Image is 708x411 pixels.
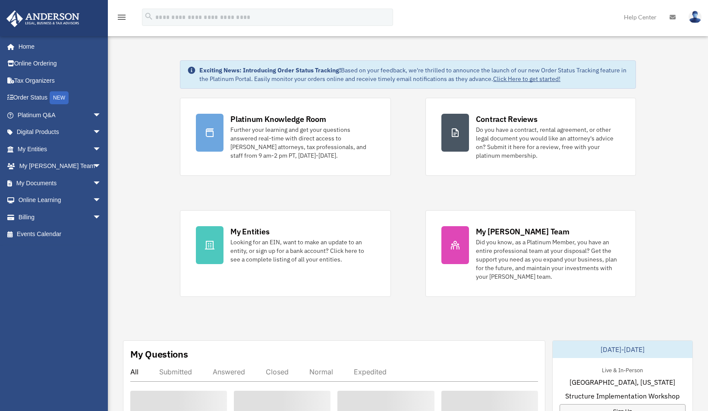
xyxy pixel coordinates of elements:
[116,12,127,22] i: menu
[93,158,110,175] span: arrow_drop_down
[93,124,110,141] span: arrow_drop_down
[6,72,114,89] a: Tax Organizers
[230,226,269,237] div: My Entities
[130,367,138,376] div: All
[6,106,114,124] a: Platinum Q&Aarrow_drop_down
[6,55,114,72] a: Online Ordering
[425,98,636,176] a: Contract Reviews Do you have a contract, rental agreement, or other legal document you would like...
[144,12,154,21] i: search
[476,226,570,237] div: My [PERSON_NAME] Team
[6,89,114,107] a: Order StatusNEW
[6,158,114,175] a: My [PERSON_NAME] Teamarrow_drop_down
[213,367,245,376] div: Answered
[6,140,114,158] a: My Entitiesarrow_drop_down
[6,124,114,141] a: Digital Productsarrow_drop_down
[6,226,114,243] a: Events Calendar
[130,348,188,361] div: My Questions
[309,367,333,376] div: Normal
[595,365,650,374] div: Live & In-Person
[93,192,110,209] span: arrow_drop_down
[230,125,374,160] div: Further your learning and get your questions answered real-time with direct access to [PERSON_NAM...
[180,210,390,297] a: My Entities Looking for an EIN, want to make an update to an entity, or sign up for a bank accoun...
[116,15,127,22] a: menu
[553,341,692,358] div: [DATE]-[DATE]
[6,174,114,192] a: My Documentsarrow_drop_down
[476,125,620,160] div: Do you have a contract, rental agreement, or other legal document you would like an attorney's ad...
[565,391,680,401] span: Structure Implementation Workshop
[6,192,114,209] a: Online Learningarrow_drop_down
[266,367,289,376] div: Closed
[570,377,675,387] span: [GEOGRAPHIC_DATA], [US_STATE]
[689,11,702,23] img: User Pic
[6,38,110,55] a: Home
[93,140,110,158] span: arrow_drop_down
[476,114,538,125] div: Contract Reviews
[93,174,110,192] span: arrow_drop_down
[159,367,192,376] div: Submitted
[230,114,326,125] div: Platinum Knowledge Room
[6,209,114,226] a: Billingarrow_drop_down
[93,209,110,226] span: arrow_drop_down
[199,66,341,74] strong: Exciting News: Introducing Order Status Tracking!
[425,210,636,297] a: My [PERSON_NAME] Team Did you know, as a Platinum Member, you have an entire professional team at...
[93,106,110,124] span: arrow_drop_down
[50,91,69,104] div: NEW
[199,66,629,83] div: Based on your feedback, we're thrilled to announce the launch of our new Order Status Tracking fe...
[180,98,390,176] a: Platinum Knowledge Room Further your learning and get your questions answered real-time with dire...
[4,10,82,27] img: Anderson Advisors Platinum Portal
[230,238,374,264] div: Looking for an EIN, want to make an update to an entity, or sign up for a bank account? Click her...
[476,238,620,281] div: Did you know, as a Platinum Member, you have an entire professional team at your disposal? Get th...
[354,367,387,376] div: Expedited
[493,75,560,83] a: Click Here to get started!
